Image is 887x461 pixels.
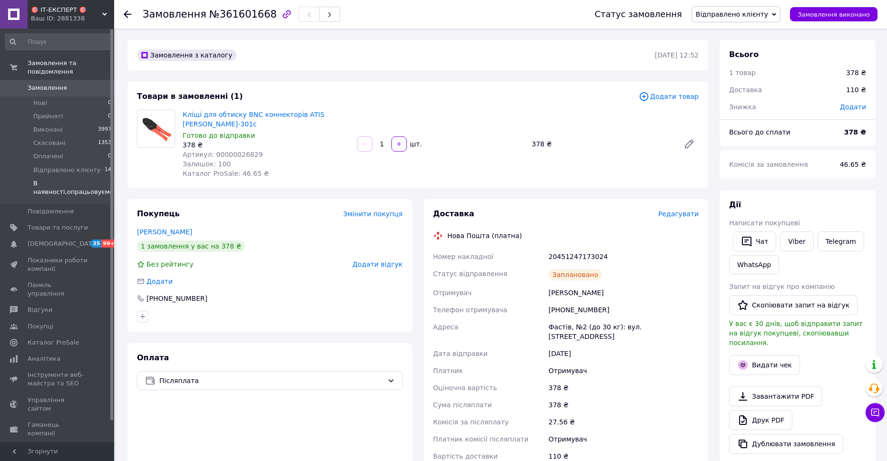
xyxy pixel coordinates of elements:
span: Сума післяплати [433,401,492,409]
span: 1 товар [729,69,756,77]
span: Платник [433,367,463,375]
span: 0 [108,99,111,107]
div: Нова Пошта (платна) [445,231,525,240]
span: Замовлення та повідомлення [28,59,114,76]
div: Статус замовлення [595,10,682,19]
span: Артикул: 00000026829 [183,151,263,158]
span: Панель управління [28,281,88,298]
span: [DEMOGRAPHIC_DATA] [28,240,98,248]
span: Без рейтингу [146,260,194,268]
span: Дата відправки [433,350,488,357]
button: Видати чек [729,355,800,375]
span: Отримувач [433,289,472,297]
div: [DATE] [546,345,701,362]
span: Показники роботи компанії [28,256,88,273]
span: 0 [108,152,111,161]
button: Скопіювати запит на відгук [729,295,858,315]
span: Знижка [729,103,756,111]
div: Замовлення з каталогу [137,49,236,61]
span: 🎯 ІТ-ЕКСПЕРТ 🎯 [31,6,102,14]
div: Отримувач [546,431,701,448]
span: Дії [729,200,741,209]
button: Чат з покупцем [866,403,885,422]
div: Ваш ID: 2881338 [31,14,114,23]
span: Відправлено клієнту [696,10,768,18]
span: Оплачені [33,152,63,161]
span: У вас є 30 днів, щоб відправити запит на відгук покупцеві, скопіювавши посилання. [729,320,863,346]
a: Редагувати [680,134,699,154]
span: 35 [90,240,101,248]
span: Аналітика [28,355,60,363]
b: 378 ₴ [844,128,866,136]
a: WhatsApp [729,255,779,274]
span: Додати [840,103,866,111]
span: Комісія за післяплату [433,418,509,426]
span: 0 [108,112,111,121]
span: 3997 [98,125,111,134]
span: Змінити покупця [343,210,403,218]
a: Завантажити PDF [729,386,822,406]
span: Доставка [433,209,475,218]
button: Чат [733,231,776,251]
div: Фастів, №2 (до 30 кг): вул. [STREET_ADDRESS] [546,318,701,345]
button: Дублювати замовлення [729,434,843,454]
div: 27.56 ₴ [546,413,701,431]
span: №361601668 [209,9,277,20]
span: В наявності,опрацьовуємо [33,179,113,196]
span: Покупці [28,322,53,331]
span: Додати [146,278,173,285]
span: Додати відгук [352,260,402,268]
a: Viber [780,231,813,251]
span: 1 [113,179,117,196]
span: Оціночна вартість [433,384,497,392]
div: Заплановано [548,269,602,280]
div: Отримувач [546,362,701,379]
span: Платник комісії післяплати [433,435,529,443]
div: Повернутися назад [124,10,131,19]
span: Повідомлення [28,207,74,216]
span: 46.65 ₴ [840,161,866,168]
div: 20451247173024 [546,248,701,265]
span: Управління сайтом [28,396,88,413]
div: [PERSON_NAME] [546,284,701,301]
span: Виконані [33,125,63,134]
span: Каталог ProSale [28,338,79,347]
span: Всього [729,50,759,59]
span: Адреса [433,323,458,331]
span: Гаманець компанії [28,421,88,438]
span: Оплата [137,353,169,362]
span: 99+ [101,240,117,248]
div: 378 ₴ [183,140,350,150]
span: Замовлення [28,84,67,92]
span: Вартість доставки [433,452,498,460]
div: шт. [408,139,423,149]
span: Додати товар [639,91,699,102]
a: [PERSON_NAME] [137,228,192,236]
div: 378 ₴ [528,137,676,151]
span: Всього до сплати [729,128,790,136]
span: Статус відправлення [433,270,507,278]
button: Замовлення виконано [790,7,877,21]
span: Редагувати [658,210,699,218]
span: Каталог ProSale: 46.65 ₴ [183,170,269,177]
span: Інструменти веб-майстра та SEO [28,371,88,388]
div: 378 ₴ [546,396,701,413]
span: Товари та послуги [28,223,88,232]
span: Скасовані [33,139,66,147]
div: [PHONE_NUMBER] [146,294,208,303]
span: Залишок: 100 [183,160,231,168]
span: Номер накладної [433,253,494,260]
img: Кліщі для обтиску BNC коннекторів ATIS YTH-301c [137,110,175,147]
a: Друк PDF [729,410,792,430]
span: Доставка [729,86,762,94]
a: Telegram [818,231,864,251]
span: Товари в замовленні (1) [137,92,243,101]
input: Пошук [5,33,112,50]
span: 14 [105,166,111,174]
span: Замовлення [143,9,206,20]
div: [PHONE_NUMBER] [546,301,701,318]
time: [DATE] 12:52 [655,51,699,59]
span: Післяплата [159,375,383,386]
div: 1 замовлення у вас на 378 ₴ [137,240,245,252]
span: Готово до відправки [183,132,255,139]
